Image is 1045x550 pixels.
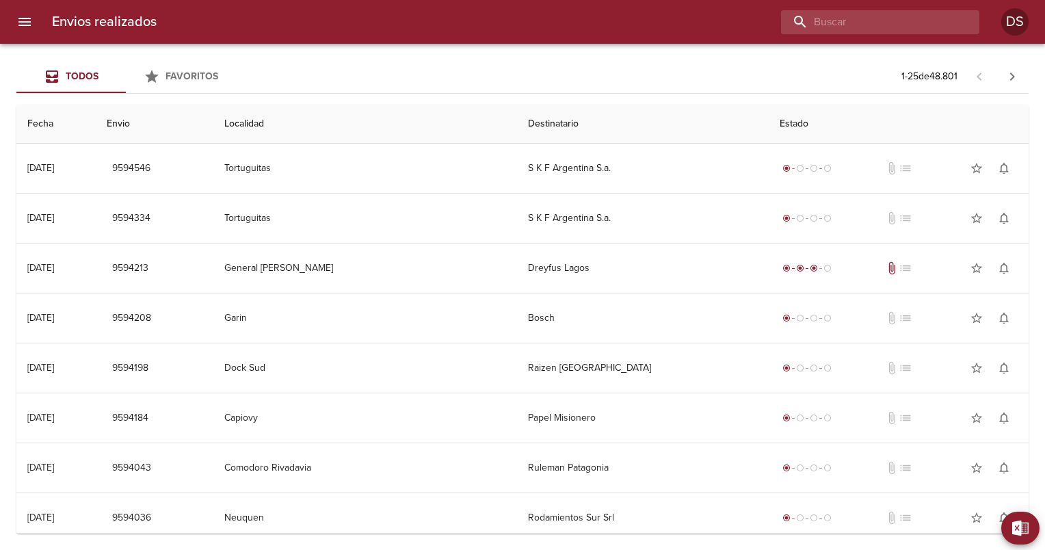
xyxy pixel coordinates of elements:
[810,464,818,472] span: radio_button_unchecked
[517,393,769,443] td: Papel Misionero
[166,70,218,82] span: Favoritos
[970,361,983,375] span: star_border
[997,411,1011,425] span: notifications_none
[769,105,1029,144] th: Estado
[970,211,983,225] span: star_border
[970,311,983,325] span: star_border
[963,504,990,532] button: Agregar a favoritos
[796,214,804,222] span: radio_button_unchecked
[213,293,517,343] td: Garin
[213,393,517,443] td: Capiovy
[780,411,834,425] div: Generado
[780,361,834,375] div: Generado
[963,304,990,332] button: Agregar a favoritos
[990,254,1018,282] button: Activar notificaciones
[796,514,804,522] span: radio_button_unchecked
[963,454,990,482] button: Agregar a favoritos
[782,214,791,222] span: radio_button_checked
[810,264,818,272] span: radio_button_checked
[901,70,957,83] p: 1 - 25 de 48.801
[107,456,157,481] button: 9594043
[517,244,769,293] td: Dreyfus Lagos
[963,205,990,232] button: Agregar a favoritos
[27,462,54,473] div: [DATE]
[796,364,804,372] span: radio_button_unchecked
[885,511,899,525] span: No tiene documentos adjuntos
[970,161,983,175] span: star_border
[780,211,834,225] div: Generado
[1001,8,1029,36] div: Abrir información de usuario
[16,60,235,93] div: Tabs Envios
[107,506,157,531] button: 9594036
[517,443,769,493] td: Ruleman Patagonia
[112,160,150,177] span: 9594546
[27,162,54,174] div: [DATE]
[970,511,983,525] span: star_border
[990,304,1018,332] button: Activar notificaciones
[517,293,769,343] td: Bosch
[899,311,912,325] span: No tiene pedido asociado
[782,264,791,272] span: radio_button_checked
[997,211,1011,225] span: notifications_none
[823,314,832,322] span: radio_button_unchecked
[970,411,983,425] span: star_border
[782,314,791,322] span: radio_button_checked
[996,60,1029,93] span: Pagina siguiente
[517,343,769,393] td: Raizen [GEOGRAPHIC_DATA]
[781,10,956,34] input: buscar
[782,164,791,172] span: radio_button_checked
[213,105,517,144] th: Localidad
[885,461,899,475] span: No tiene documentos adjuntos
[112,410,148,427] span: 9594184
[997,261,1011,275] span: notifications_none
[990,454,1018,482] button: Activar notificaciones
[107,406,154,431] button: 9594184
[990,354,1018,382] button: Activar notificaciones
[213,144,517,193] td: Tortuguitas
[27,312,54,324] div: [DATE]
[885,311,899,325] span: No tiene documentos adjuntos
[970,261,983,275] span: star_border
[16,105,96,144] th: Fecha
[780,311,834,325] div: Generado
[810,364,818,372] span: radio_button_unchecked
[27,512,54,523] div: [DATE]
[997,161,1011,175] span: notifications_none
[823,414,832,422] span: radio_button_unchecked
[517,105,769,144] th: Destinatario
[990,155,1018,182] button: Activar notificaciones
[112,310,151,327] span: 9594208
[8,5,41,38] button: menu
[27,262,54,274] div: [DATE]
[885,211,899,225] span: No tiene documentos adjuntos
[1001,8,1029,36] div: DS
[1001,512,1040,545] button: Exportar Excel
[112,510,151,527] span: 9594036
[112,260,148,277] span: 9594213
[66,70,98,82] span: Todos
[899,511,912,525] span: No tiene pedido asociado
[780,261,834,275] div: En viaje
[52,11,157,33] h6: Envios realizados
[517,493,769,542] td: Rodamientos Sur Srl
[517,194,769,243] td: S K F Argentina S.a.
[213,443,517,493] td: Comodoro Rivadavia
[213,493,517,542] td: Neuquen
[899,261,912,275] span: No tiene pedido asociado
[810,164,818,172] span: radio_button_unchecked
[997,461,1011,475] span: notifications_none
[517,144,769,193] td: S K F Argentina S.a.
[782,414,791,422] span: radio_button_checked
[107,206,156,231] button: 9594334
[963,254,990,282] button: Agregar a favoritos
[990,205,1018,232] button: Activar notificaciones
[899,461,912,475] span: No tiene pedido asociado
[823,514,832,522] span: radio_button_unchecked
[963,69,996,83] span: Pagina anterior
[213,343,517,393] td: Dock Sud
[780,511,834,525] div: Generado
[112,460,151,477] span: 9594043
[963,404,990,432] button: Agregar a favoritos
[810,514,818,522] span: radio_button_unchecked
[107,256,154,281] button: 9594213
